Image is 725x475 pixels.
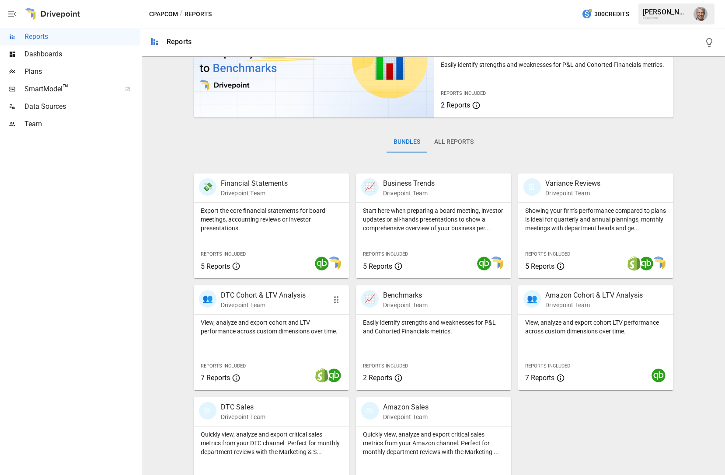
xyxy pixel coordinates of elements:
[441,101,470,109] span: 2 Reports
[24,84,115,94] span: SmartModel
[327,368,341,382] img: quickbooks
[361,178,379,196] div: 📈
[594,9,629,20] span: 300 Credits
[221,301,306,309] p: Drivepoint Team
[383,402,429,413] p: Amazon Sales
[643,8,688,16] div: [PERSON_NAME]
[652,368,666,382] img: quickbooks
[363,318,504,336] p: Easily identify strengths and weaknesses for P&L and Cohorted Financials metrics.
[201,262,230,270] span: 5 Reports
[363,206,504,232] p: Start here when preparing a board meeting, investor updates or all-hands presentations to show a ...
[525,206,666,232] p: Showing your firm's performance compared to plans is ideal for quarterly and annual plannings, mo...
[652,257,666,270] img: smart model
[221,413,265,421] p: Drivepoint Team
[201,374,230,382] span: 7 Reports
[441,60,667,69] p: Easily identify strengths and weaknesses for P&L and Cohorted Financials metrics.
[363,251,408,257] span: Reports Included
[363,374,392,382] span: 2 Reports
[199,290,216,308] div: 👥
[24,66,140,77] span: Plans
[523,290,541,308] div: 👥
[545,178,600,189] p: Variance Reviews
[221,178,288,189] p: Financial Statements
[489,257,503,270] img: smart model
[694,7,708,21] img: Joe Megibow
[578,6,633,22] button: 300Credits
[523,178,541,196] div: 🗓
[24,101,140,112] span: Data Sources
[24,49,140,59] span: Dashboards
[24,31,140,42] span: Reports
[477,257,491,270] img: quickbooks
[149,9,178,20] button: CPAPcom
[383,189,435,198] p: Drivepoint Team
[221,402,265,413] p: DTC Sales
[363,430,504,456] p: Quickly view, analyze and export critical sales metrics from your Amazon channel. Perfect for mon...
[327,257,341,270] img: smart model
[688,2,713,26] button: Joe Megibow
[199,402,216,420] div: 🛍
[63,83,69,94] span: ™
[180,9,183,20] div: /
[627,257,641,270] img: shopify
[525,318,666,336] p: View, analyze and export cohort LTV performance across custom dimensions over time.
[24,119,140,129] span: Team
[525,262,554,270] span: 5 Reports
[387,132,427,153] button: Bundles
[201,318,342,336] p: View, analyze and export cohort and LTV performance across custom dimensions over time.
[643,16,688,20] div: CPAPcom
[525,363,570,369] span: Reports Included
[383,413,429,421] p: Drivepoint Team
[545,189,600,198] p: Drivepoint Team
[427,132,481,153] button: All Reports
[363,262,392,270] span: 5 Reports
[383,178,435,189] p: Business Trends
[545,290,643,301] p: Amazon Cohort & LTV Analysis
[363,363,408,369] span: Reports Included
[525,374,554,382] span: 7 Reports
[315,257,329,270] img: quickbooks
[315,368,329,382] img: shopify
[199,178,216,196] div: 💸
[383,301,428,309] p: Drivepoint Team
[201,251,246,257] span: Reports Included
[221,290,306,301] p: DTC Cohort & LTV Analysis
[545,301,643,309] p: Drivepoint Team
[221,189,288,198] p: Drivepoint Team
[441,90,486,96] span: Reports Included
[361,402,379,420] div: 🛍
[361,290,379,308] div: 📈
[383,290,428,301] p: Benchmarks
[167,38,192,46] div: Reports
[201,206,342,232] p: Export the core financial statements for board meetings, accounting reviews or investor presentat...
[194,4,434,118] img: video thumbnail
[201,363,246,369] span: Reports Included
[525,251,570,257] span: Reports Included
[639,257,653,270] img: quickbooks
[201,430,342,456] p: Quickly view, analyze and export critical sales metrics from your DTC channel. Perfect for monthl...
